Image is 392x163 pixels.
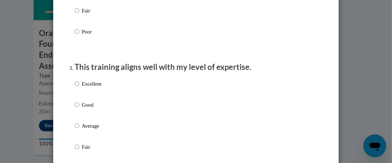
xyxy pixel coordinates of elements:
[75,80,79,88] input: Excellent
[75,122,79,130] input: Average
[75,28,79,36] input: Poor
[82,101,101,109] p: Good
[75,101,79,109] input: Good
[82,7,101,15] p: Fair
[75,143,79,151] input: Fair
[82,80,101,88] p: Excellent
[82,143,101,151] p: Fair
[82,122,101,130] p: Average
[82,28,101,36] p: Poor
[75,7,79,15] input: Fair
[75,62,317,73] p: This training aligns well with my level of expertise.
